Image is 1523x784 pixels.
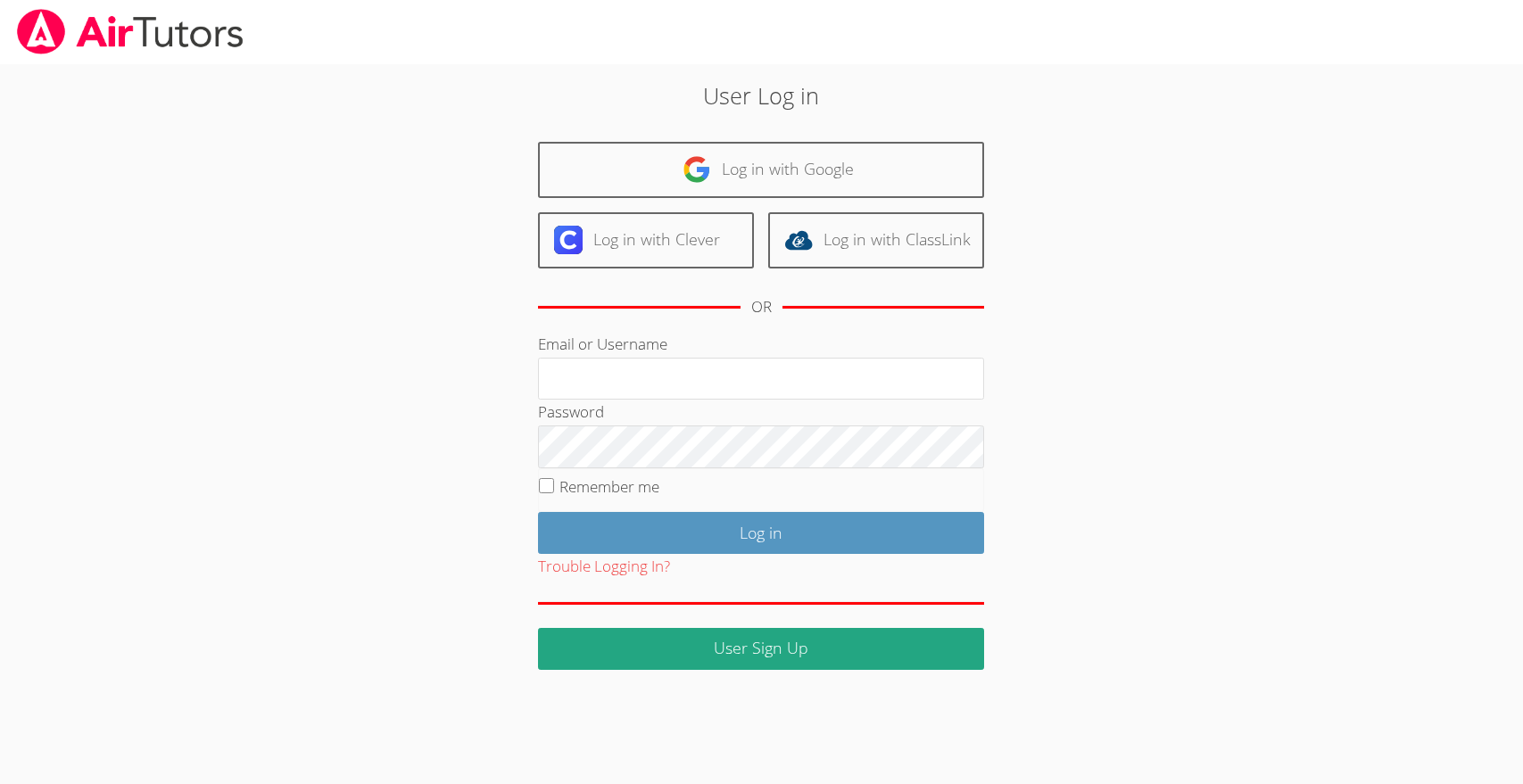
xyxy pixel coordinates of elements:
label: Password [538,401,604,422]
a: Log in with Google [538,142,984,198]
img: clever-logo-6eab21bc6e7a338710f1a6ff85c0baf02591cd810cc4098c63d3a4b26e2feb20.svg [554,226,583,254]
label: Remember me [559,476,659,497]
h2: User Log in [351,78,1173,112]
button: Trouble Logging In? [538,554,670,580]
img: classlink-logo-d6bb404cc1216ec64c9a2012d9dc4662098be43eaf13dc465df04b49fa7ab582.svg [784,226,813,254]
div: OR [751,294,772,320]
a: Log in with ClassLink [768,212,984,268]
img: google-logo-50288ca7cdecda66e5e0955fdab243c47b7ad437acaf1139b6f446037453330a.svg [683,155,711,184]
label: Email or Username [538,334,667,354]
input: Log in [538,512,984,554]
a: Log in with Clever [538,212,754,268]
a: User Sign Up [538,628,984,670]
img: airtutors_banner-c4298cdbf04f3fff15de1276eac7730deb9818008684d7c2e4769d2f7ddbe033.png [15,9,245,54]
